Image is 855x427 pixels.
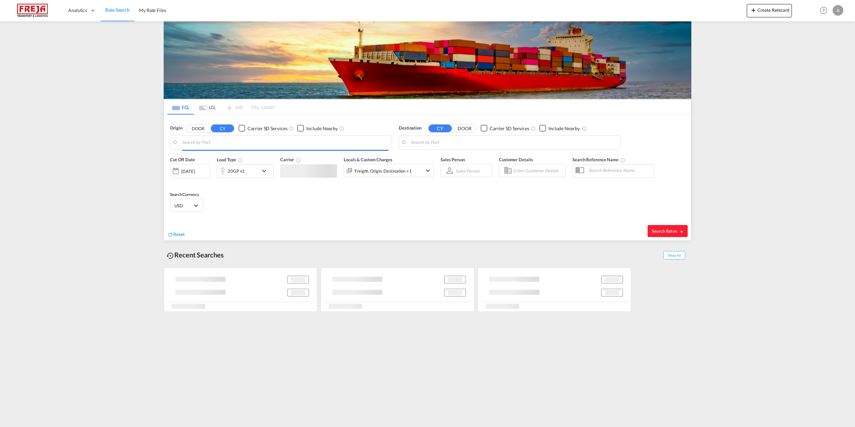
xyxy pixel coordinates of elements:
div: [DATE] [181,168,195,174]
span: Load Type [217,157,243,162]
span: Search Rates [652,228,684,234]
span: Locals & Custom Charges [344,157,392,162]
div: A [833,5,843,16]
div: Freight Origin Destination Factory Stuffing [355,166,412,176]
md-checkbox: Checkbox No Ink [539,125,580,132]
md-icon: icon-arrow-right [679,229,684,234]
button: icon-plus 400-fgCreate Ratecard [747,4,792,17]
span: Cut Off Date [170,157,195,162]
input: Search by Port [411,138,617,148]
md-checkbox: Checkbox No Ink [238,125,287,132]
span: Search Currency [170,192,199,197]
md-datepicker: Select [170,177,175,186]
div: Include Nearby [548,125,580,132]
md-checkbox: Checkbox No Ink [481,125,529,132]
span: Rate Search [105,7,130,13]
md-icon: icon-chevron-down [424,167,432,175]
span: Reset [173,231,185,237]
md-icon: icon-refresh [167,232,173,238]
span: Customer Details [499,157,533,162]
md-tab-item: LCL [194,100,221,115]
md-icon: The selected Trucker/Carrierwill be displayed in the rate results If the rates are from another f... [296,158,301,163]
span: Origin [170,125,182,132]
img: LCL+%26+FCL+BACKGROUND.png [164,21,691,99]
md-icon: icon-backup-restore [166,252,174,260]
span: Sales Person [441,157,465,162]
div: 20GP x1 [228,166,245,176]
div: icon-refreshReset [167,231,185,238]
md-icon: Your search will be saved by the below given name [620,158,626,163]
div: Recent Searches [164,247,226,262]
md-select: Sales Person [455,166,480,176]
div: 20GP x1icon-chevron-down [217,164,274,178]
div: Freight Origin Destination Factory Stuffingicon-chevron-down [344,164,434,177]
md-icon: icon-plus 400-fg [749,6,757,14]
button: CY [211,125,234,132]
div: Carrier SD Services [490,125,529,132]
img: 586607c025bf11f083711d99603023e7.png [10,3,55,18]
md-tab-item: FCL [167,100,194,115]
span: Carrier [280,157,301,162]
div: Help [818,5,833,17]
md-select: Select Currency: $ USDUnited States Dollar [174,201,200,210]
md-icon: Unchecked: Ignores neighbouring ports when fetching rates.Checked : Includes neighbouring ports w... [582,126,587,131]
input: Search by Port [182,138,388,148]
input: Search Reference Name [585,165,654,175]
button: Search Ratesicon-arrow-right [648,225,688,237]
md-icon: icon-chevron-down [260,167,272,175]
md-pagination-wrapper: Use the left and right arrow keys to navigate between tabs [167,100,274,115]
span: Destination [399,125,421,132]
md-icon: Unchecked: Search for CY (Container Yard) services for all selected carriers.Checked : Search for... [531,126,536,131]
md-checkbox: Checkbox No Ink [297,125,338,132]
span: My Rate Files [139,7,166,13]
span: Analytics [68,7,87,14]
div: Carrier SD Services [247,125,287,132]
div: Origin DOOR CY Checkbox No InkUnchecked: Search for CY (Container Yard) services for all selected... [164,115,691,240]
button: DOOR [186,125,210,132]
md-icon: icon-information-outline [238,158,243,163]
input: Enter Customer Details [513,166,563,176]
md-icon: Unchecked: Ignores neighbouring ports when fetching rates.Checked : Includes neighbouring ports w... [339,126,344,131]
span: Search Reference Name [572,157,626,162]
div: [DATE] [170,164,210,178]
button: DOOR [453,125,476,132]
md-icon: Unchecked: Search for CY (Container Yard) services for all selected carriers.Checked : Search for... [289,126,294,131]
span: Help [818,5,829,16]
button: CY [429,125,452,132]
span: USD [174,203,193,209]
span: Show All [663,251,685,259]
div: Include Nearby [306,125,338,132]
